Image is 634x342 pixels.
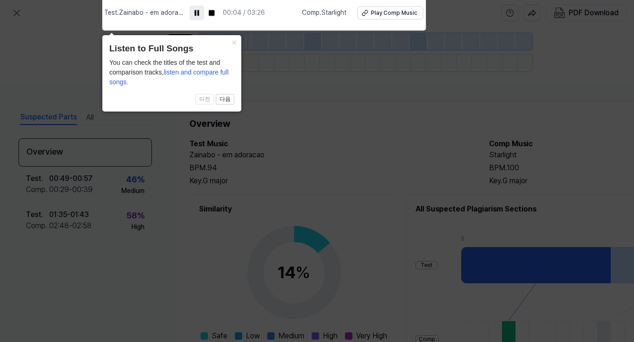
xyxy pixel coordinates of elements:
[358,6,423,19] button: Play Comp Music
[109,42,234,56] header: Listen to Full Songs
[216,94,234,105] button: 다음
[109,58,234,87] div: You can check the titles of the test and comparison tracks,
[371,9,417,17] div: Play Comp Music
[104,8,186,18] span: Test . Zainabo - em adoracao
[109,68,229,86] span: listen and compare full songs.
[223,8,265,18] div: 00:04 / 03:26
[302,8,346,18] span: Comp . Starlight
[226,35,241,48] button: Close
